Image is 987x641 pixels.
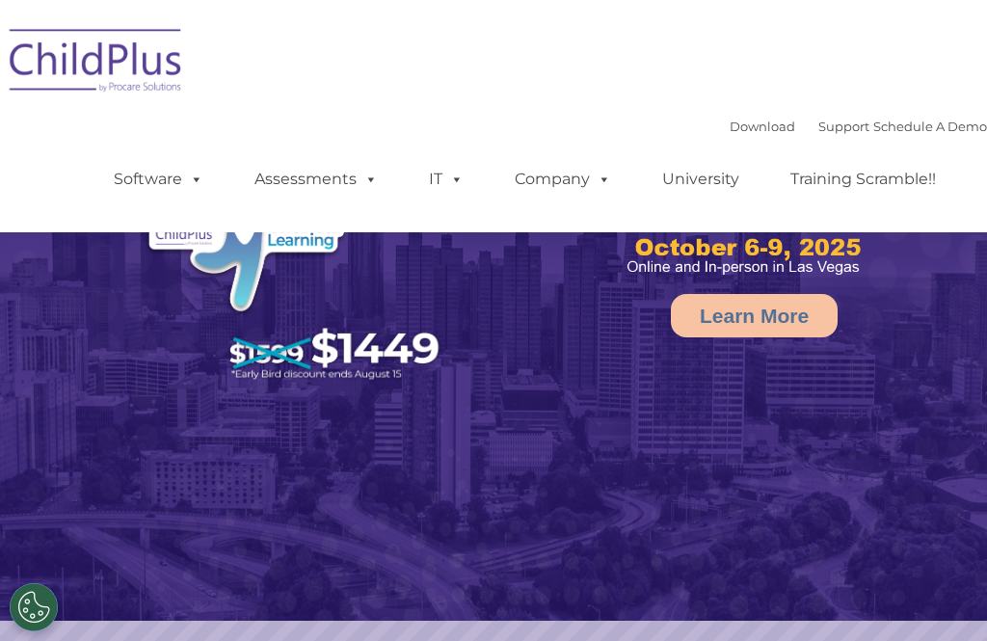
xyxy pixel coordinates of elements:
[235,160,397,199] a: Assessments
[730,119,987,134] font: |
[410,160,483,199] a: IT
[495,160,630,199] a: Company
[643,160,759,199] a: University
[671,294,838,337] a: Learn More
[818,119,869,134] a: Support
[94,160,223,199] a: Software
[873,119,987,134] a: Schedule A Demo
[730,119,795,134] a: Download
[10,583,58,631] button: Cookies Settings
[771,160,955,199] a: Training Scramble!!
